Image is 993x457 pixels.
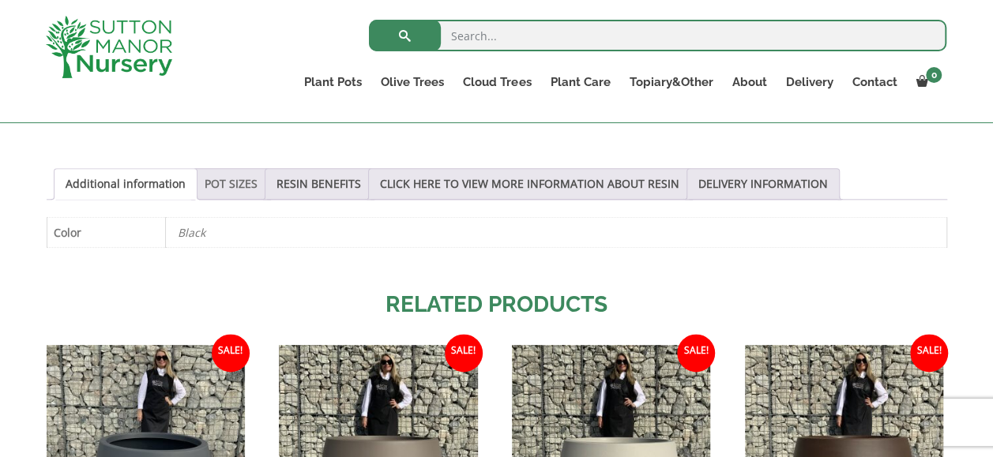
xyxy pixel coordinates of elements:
h2: Related products [47,288,947,321]
a: Olive Trees [371,71,453,93]
img: logo [46,16,172,78]
span: Sale! [677,334,715,372]
span: 0 [926,67,942,83]
a: Contact [842,71,906,93]
th: Color [47,218,165,248]
a: Plant Pots [295,71,371,93]
a: Topiary&Other [619,71,722,93]
span: Sale! [910,334,948,372]
span: Sale! [445,334,483,372]
a: 0 [906,71,946,93]
a: Additional information [66,169,186,199]
span: Sale! [212,334,250,372]
a: POT SIZES [205,169,258,199]
a: About [722,71,776,93]
a: Cloud Trees [453,71,540,93]
p: Black [178,218,935,247]
a: CLICK HERE TO VIEW MORE INFORMATION ABOUT RESIN [380,169,679,199]
a: Delivery [776,71,842,93]
a: DELIVERY INFORMATION [698,169,828,199]
table: Product Details [47,217,947,248]
a: RESIN BENEFITS [276,169,361,199]
input: Search... [369,20,946,51]
a: Plant Care [540,71,619,93]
